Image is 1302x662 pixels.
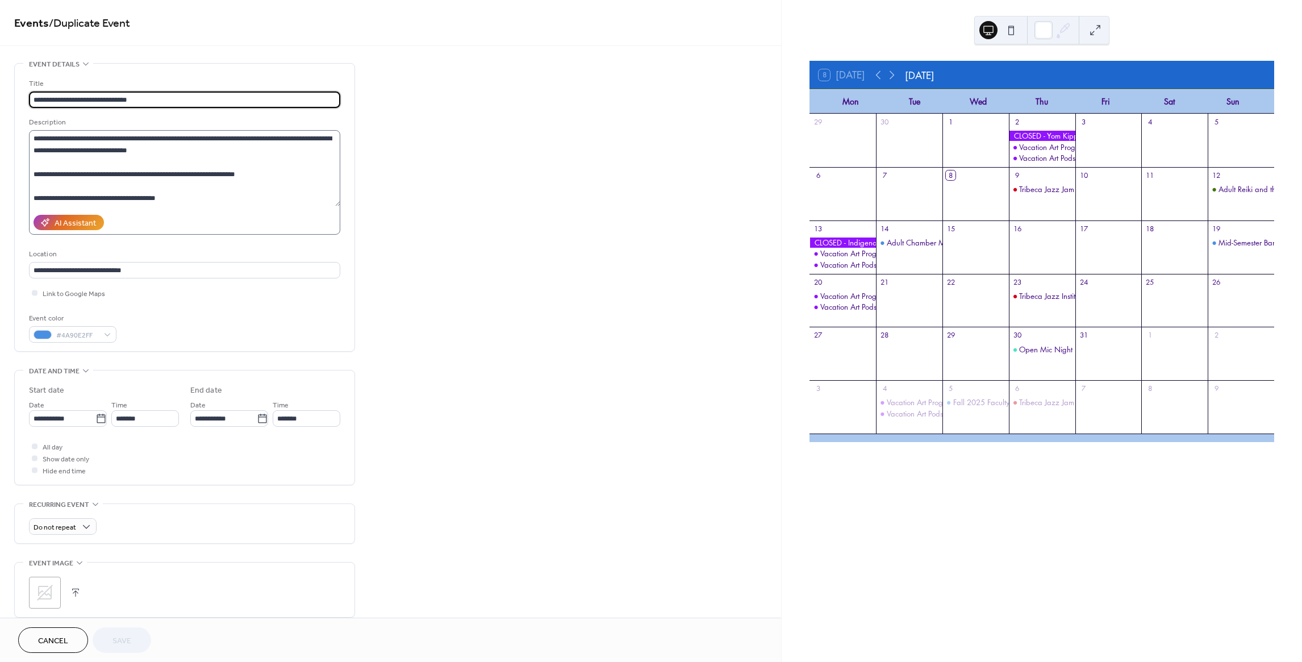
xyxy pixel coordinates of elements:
[1212,170,1221,180] div: 12
[111,399,127,411] span: Time
[887,397,983,407] div: Vacation Art Program - [DATE]
[1208,238,1274,248] div: Mid-Semester Band Factory Concert
[880,117,890,127] div: 30
[43,442,62,453] span: All day
[1019,291,1147,301] div: Tribeca Jazz Institute Concert Fundraiser
[946,170,955,180] div: 8
[953,397,1037,407] div: Fall 2025 Faculty Concert
[1009,153,1075,163] div: Vacation Art Pods - Yom Kippur
[1012,224,1022,234] div: 16
[55,218,96,230] div: AI Assistant
[880,384,890,394] div: 4
[1019,184,1100,194] div: Tribeca Jazz Jam Session
[946,384,955,394] div: 5
[905,68,934,82] div: [DATE]
[29,59,80,70] span: Event details
[1009,291,1075,301] div: Tribeca Jazz Institute Concert Fundraiser
[1145,170,1155,180] div: 11
[1212,384,1221,394] div: 9
[1012,170,1022,180] div: 9
[1012,331,1022,340] div: 30
[29,248,338,260] div: Location
[1079,384,1088,394] div: 7
[1019,344,1073,355] div: Open Mic Night
[1145,277,1155,287] div: 25
[946,331,955,340] div: 29
[1212,224,1221,234] div: 19
[1145,331,1155,340] div: 1
[876,409,942,419] div: Vacation Art Pods - Election Day
[1009,184,1075,194] div: Tribeca Jazz Jam Session
[1079,331,1088,340] div: 31
[14,13,49,35] a: Events
[1074,90,1137,113] div: Fri
[809,248,876,259] div: Vacation Art Program - Indigenous Peoples' Day
[942,397,1009,407] div: Fall 2025 Faculty Concert
[819,90,882,113] div: Mon
[43,453,89,465] span: Show date only
[880,331,890,340] div: 28
[29,365,80,377] span: Date and time
[820,302,904,312] div: Vacation Art Pods - [DATE]
[1012,277,1022,287] div: 23
[1079,170,1088,180] div: 10
[876,397,942,407] div: Vacation Art Program - Election Day
[887,238,1079,248] div: Adult Chamber Music & Chamber Orchestra Reading Party
[880,170,890,180] div: 7
[43,465,86,477] span: Hide end time
[29,557,73,569] span: Event image
[18,627,88,653] button: Cancel
[1145,117,1155,127] div: 4
[809,260,876,270] div: Vacation Art Pods - Indigenous Peoples' Day
[1009,344,1075,355] div: Open Mic Night
[29,78,338,90] div: Title
[1079,117,1088,127] div: 3
[273,399,289,411] span: Time
[43,288,105,300] span: Link to Google Maps
[946,90,1010,113] div: Wed
[809,291,876,301] div: Vacation Art Program -Diwali
[809,302,876,312] div: Vacation Art Pods - Diwali
[190,385,222,397] div: End date
[29,499,89,511] span: Recurring event
[1012,117,1022,127] div: 2
[882,90,946,113] div: Tue
[887,409,971,419] div: Vacation Art Pods - [DATE]
[1212,331,1221,340] div: 2
[880,224,890,234] div: 14
[809,238,876,248] div: CLOSED - Indigenous People's Day
[1009,131,1075,141] div: CLOSED - Yom Kippur
[1201,90,1265,113] div: Sun
[1019,397,1100,407] div: Tribeca Jazz Jam Session
[946,277,955,287] div: 22
[813,170,823,180] div: 6
[820,248,917,259] div: Vacation Art Program - [DATE]
[813,117,823,127] div: 29
[820,260,904,270] div: Vacation Art Pods - [DATE]
[190,399,206,411] span: Date
[946,224,955,234] div: 15
[38,635,68,647] span: Cancel
[29,399,44,411] span: Date
[29,116,338,128] div: Description
[29,577,61,609] div: ;
[1212,277,1221,287] div: 26
[1208,184,1274,194] div: Adult Reiki and the Arts Workshop
[880,277,890,287] div: 21
[1145,384,1155,394] div: 8
[813,384,823,394] div: 3
[1212,117,1221,127] div: 5
[56,330,98,342] span: #4A90E2FF
[876,238,942,248] div: Adult Chamber Music & Chamber Orchestra Reading Party
[1079,224,1088,234] div: 17
[49,13,130,35] span: / Duplicate Event
[820,291,967,301] div: Vacation Art Program -[GEOGRAPHIC_DATA]
[813,224,823,234] div: 13
[813,277,823,287] div: 20
[34,215,104,230] button: AI Assistant
[1145,224,1155,234] div: 18
[29,385,64,397] div: Start date
[1010,90,1074,113] div: Thu
[34,521,76,534] span: Do not repeat
[29,313,114,324] div: Event color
